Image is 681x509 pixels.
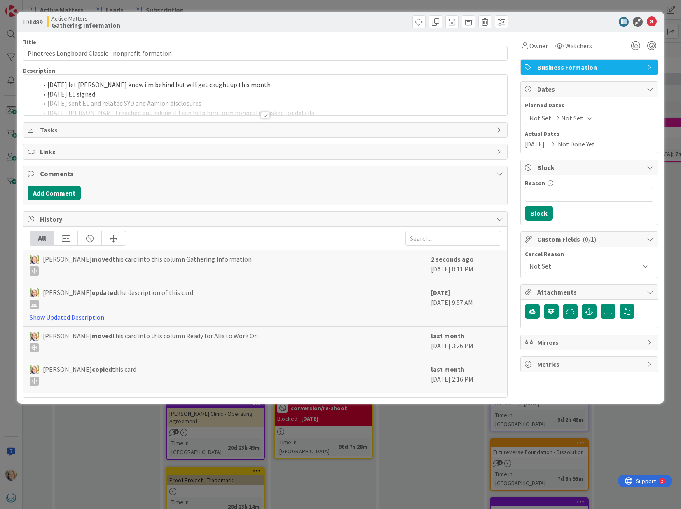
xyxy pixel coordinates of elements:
[529,261,639,271] span: Not Set
[431,365,464,373] b: last month
[51,22,120,28] b: Gathering Information
[537,359,643,369] span: Metrics
[37,80,503,90] li: [DATE] let [PERSON_NAME] know i'm behind but will get caught up this month
[92,288,117,297] b: updated
[51,15,120,22] span: Active Matters
[525,130,653,138] span: Actual Dates
[40,147,492,157] span: Links
[30,255,39,264] img: AD
[30,313,104,321] a: Show Updated Description
[525,101,653,110] span: Planned Dates
[43,254,252,276] span: [PERSON_NAME] this card into this column Gathering Information
[40,169,492,179] span: Comments
[30,332,39,341] img: AD
[431,288,450,297] b: [DATE]
[405,231,501,246] input: Search...
[92,332,112,340] b: moved
[529,41,548,51] span: Owner
[23,67,55,74] span: Description
[537,84,643,94] span: Dates
[28,186,81,200] button: Add Comment
[23,38,36,46] label: Title
[537,163,643,172] span: Block
[43,364,136,386] span: [PERSON_NAME] this card
[431,254,501,279] div: [DATE] 8:11 PM
[537,287,643,297] span: Attachments
[37,90,503,99] li: [DATE] EL signed
[23,46,507,61] input: type card name here...
[537,234,643,244] span: Custom Fields
[30,231,54,245] div: All
[23,17,42,27] span: ID
[583,235,596,243] span: ( 0/1 )
[30,365,39,374] img: AD
[565,41,592,51] span: Watchers
[529,113,551,123] span: Not Set
[431,331,501,356] div: [DATE] 3:26 PM
[43,3,45,10] div: 2
[431,364,501,389] div: [DATE] 2:16 PM
[525,206,553,221] button: Block
[43,331,258,352] span: [PERSON_NAME] this card into this column Ready for Alix to Work On
[40,125,492,135] span: Tasks
[558,139,595,149] span: Not Done Yet
[537,62,643,72] span: Business Formation
[525,179,545,187] label: Reason
[43,287,193,309] span: [PERSON_NAME] the description of this card
[431,255,474,263] b: 2 seconds ago
[431,287,501,322] div: [DATE] 9:57 AM
[40,214,492,224] span: History
[30,288,39,297] img: AD
[17,1,37,11] span: Support
[431,332,464,340] b: last month
[525,139,545,149] span: [DATE]
[29,18,42,26] b: 1489
[537,337,643,347] span: Mirrors
[561,113,583,123] span: Not Set
[525,251,653,257] div: Cancel Reason
[92,365,112,373] b: copied
[92,255,112,263] b: moved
